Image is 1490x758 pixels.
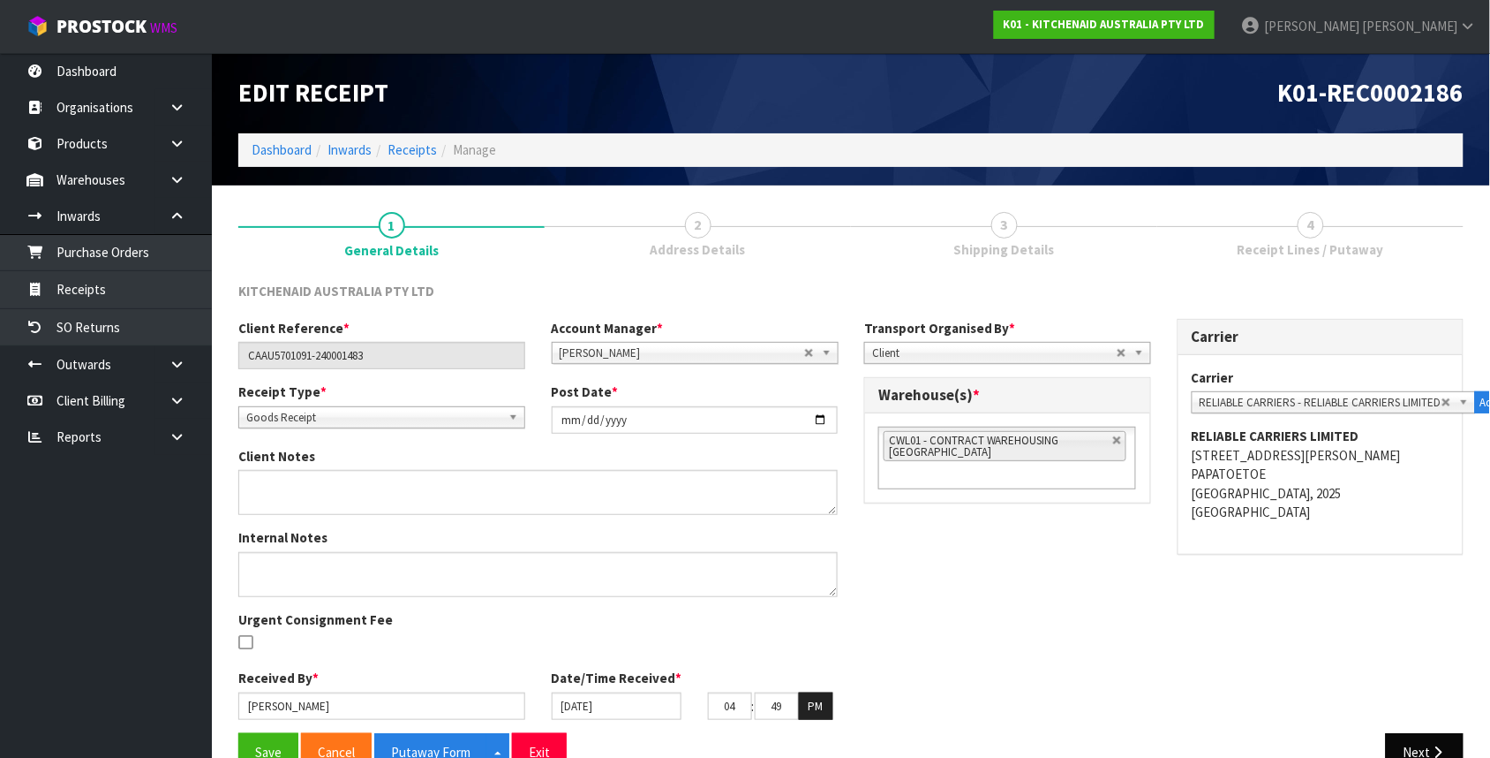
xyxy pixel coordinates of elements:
label: Transport Organised By [864,319,1016,337]
h3: Warehouse(s) [878,387,1137,404]
span: RELIABLE CARRIERS - RELIABLE CARRIERS LIMITED [1200,392,1441,413]
span: General Details [344,241,439,260]
address: [STREET_ADDRESS][PERSON_NAME] PAPATOETOE [GEOGRAPHIC_DATA], 2025 [GEOGRAPHIC_DATA] [1192,427,1450,521]
input: Date/Time received [552,693,681,720]
span: 2 [685,212,711,239]
input: HH [708,693,752,720]
span: 1 [379,212,405,239]
label: Date/Time Received [552,669,682,687]
span: ProStock [56,15,147,38]
span: Manage [453,141,496,158]
a: Dashboard [252,141,312,158]
label: Client Reference [238,319,350,337]
strong: RELIABLE CARRIERS LIMITED [1192,428,1359,444]
label: Internal Notes [238,528,327,547]
td: : [752,693,755,721]
strong: K01 - KITCHENAID AUSTRALIA PTY LTD [1004,17,1205,32]
a: K01 - KITCHENAID AUSTRALIA PTY LTD [994,11,1215,39]
label: Client Notes [238,447,315,466]
span: Goods Receipt [246,407,501,428]
span: 3 [991,212,1018,239]
small: WMS [150,19,177,36]
span: [PERSON_NAME] [1264,18,1359,34]
a: Receipts [388,141,437,158]
label: Account Manager [552,319,664,337]
span: Client [872,343,1117,364]
img: cube-alt.png [26,15,49,37]
span: Address Details [651,240,746,259]
span: CWL01 - CONTRACT WAREHOUSING [GEOGRAPHIC_DATA] [889,433,1059,459]
label: Urgent Consignment Fee [238,610,393,629]
span: Shipping Details [954,240,1055,259]
label: Post Date [552,383,619,401]
span: KITCHENAID AUSTRALIA PTY LTD [238,283,434,299]
input: MM [755,693,799,720]
span: K01-REC0002186 [1278,77,1464,109]
a: Inwards [327,141,372,158]
span: 4 [1298,212,1324,239]
span: [PERSON_NAME] [560,343,804,364]
span: Edit Receipt [238,77,388,109]
label: Carrier [1192,368,1234,387]
span: Receipt Lines / Putaway [1238,240,1384,259]
button: PM [799,693,833,721]
h3: Carrier [1192,329,1450,345]
input: Client Reference [238,342,525,369]
label: Received By [238,669,319,687]
span: [PERSON_NAME] [1362,18,1457,34]
label: Receipt Type [238,383,327,401]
